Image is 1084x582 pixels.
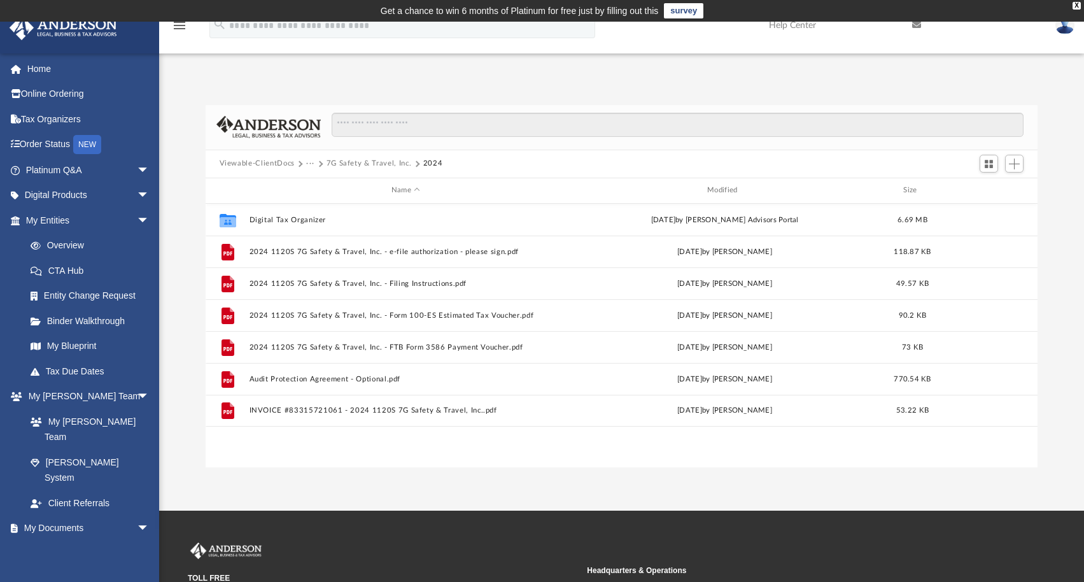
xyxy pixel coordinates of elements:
[568,214,881,225] div: [DATE] by [PERSON_NAME] Advisors Portal
[381,3,659,18] div: Get a chance to win 6 months of Platinum for free just by filling out this
[980,155,999,173] button: Switch to Grid View
[137,384,162,410] span: arrow_drop_down
[568,246,881,257] div: by [PERSON_NAME]
[9,516,162,541] a: My Documentsarrow_drop_down
[18,283,169,309] a: Entity Change Request
[213,17,227,31] i: search
[894,375,931,382] span: 770.54 KB
[677,375,702,382] span: [DATE]
[18,490,162,516] a: Client Referrals
[137,208,162,234] span: arrow_drop_down
[896,280,929,287] span: 49.57 KB
[568,278,881,289] div: by [PERSON_NAME]
[664,3,703,18] a: survey
[887,185,938,196] div: Size
[248,185,562,196] div: Name
[568,373,881,385] div: by [PERSON_NAME]
[73,135,101,154] div: NEW
[18,409,156,450] a: My [PERSON_NAME] Team
[332,113,1024,137] input: Search files and folders
[249,343,562,351] button: 2024 1120S 7G Safety & Travel, Inc. - FTB Form 3586 Payment Voucher.pdf
[677,248,702,255] span: [DATE]
[18,358,169,384] a: Tax Due Dates
[172,24,187,33] a: menu
[9,208,169,233] a: My Entitiesarrow_drop_down
[249,311,562,320] button: 2024 1120S 7G Safety & Travel, Inc. - Form 100-ES Estimated Tax Voucher.pdf
[220,158,295,169] button: Viewable-ClientDocs
[18,450,162,490] a: [PERSON_NAME] System
[1005,155,1024,173] button: Add
[206,204,1038,468] div: grid
[568,341,881,353] div: by [PERSON_NAME]
[18,334,162,359] a: My Blueprint
[898,311,926,318] span: 90.2 KB
[587,565,977,576] small: Headquarters & Operations
[188,543,264,559] img: Anderson Advisors Platinum Portal
[9,384,162,409] a: My [PERSON_NAME] Teamarrow_drop_down
[327,158,412,169] button: 7G Safety & Travel, Inc.
[568,185,882,196] div: Modified
[137,516,162,542] span: arrow_drop_down
[211,185,243,196] div: id
[249,216,562,224] button: Digital Tax Organizer
[249,406,562,415] button: INVOICE #83315721061 - 2024 1120S 7G Safety & Travel, Inc..pdf
[18,308,169,334] a: Binder Walkthrough
[1073,2,1081,10] div: close
[568,405,881,416] div: by [PERSON_NAME]
[172,18,187,33] i: menu
[894,248,931,255] span: 118.87 KB
[249,248,562,256] button: 2024 1120S 7G Safety & Travel, Inc. - e-file authorization - please sign.pdf
[896,407,929,414] span: 53.22 KB
[249,280,562,288] button: 2024 1120S 7G Safety & Travel, Inc. - Filing Instructions.pdf
[902,343,923,350] span: 73 KB
[677,343,702,350] span: [DATE]
[677,407,702,414] span: [DATE]
[9,132,169,158] a: Order StatusNEW
[943,185,1032,196] div: id
[9,183,169,208] a: Digital Productsarrow_drop_down
[9,106,169,132] a: Tax Organizers
[249,375,562,383] button: Audit Protection Agreement - Optional.pdf
[6,15,121,40] img: Anderson Advisors Platinum Portal
[677,311,702,318] span: [DATE]
[9,157,169,183] a: Platinum Q&Aarrow_drop_down
[677,280,702,287] span: [DATE]
[568,309,881,321] div: by [PERSON_NAME]
[1055,16,1074,34] img: User Pic
[18,258,169,283] a: CTA Hub
[9,82,169,107] a: Online Ordering
[18,233,169,259] a: Overview
[137,183,162,209] span: arrow_drop_down
[9,56,169,82] a: Home
[306,158,314,169] button: ···
[137,157,162,183] span: arrow_drop_down
[897,216,927,223] span: 6.69 MB
[423,158,443,169] button: 2024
